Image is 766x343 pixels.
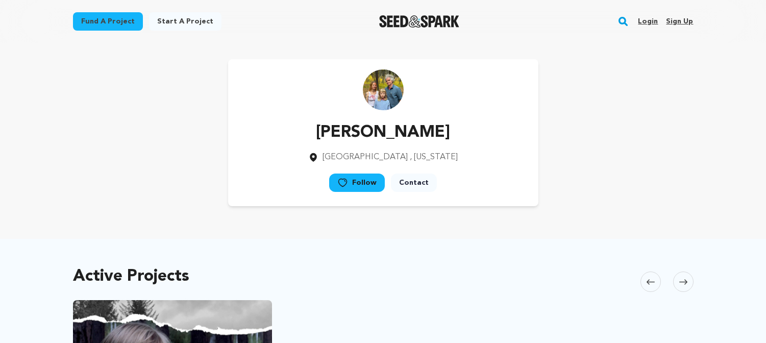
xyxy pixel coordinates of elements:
h2: Active Projects [73,269,189,284]
img: Seed&Spark Logo Dark Mode [379,15,459,28]
a: Start a project [149,12,221,31]
span: , [US_STATE] [410,153,458,161]
a: Contact [391,174,437,192]
a: Sign up [666,13,693,30]
p: [PERSON_NAME] [308,120,458,145]
span: [GEOGRAPHIC_DATA] [323,153,408,161]
a: Login [638,13,658,30]
img: https://seedandspark-static.s3.us-east-2.amazonaws.com/images/User/000/386/271/medium/de7a1d3ee72... [363,69,404,110]
a: Fund a project [73,12,143,31]
a: Seed&Spark Homepage [379,15,459,28]
a: Follow [329,174,385,192]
